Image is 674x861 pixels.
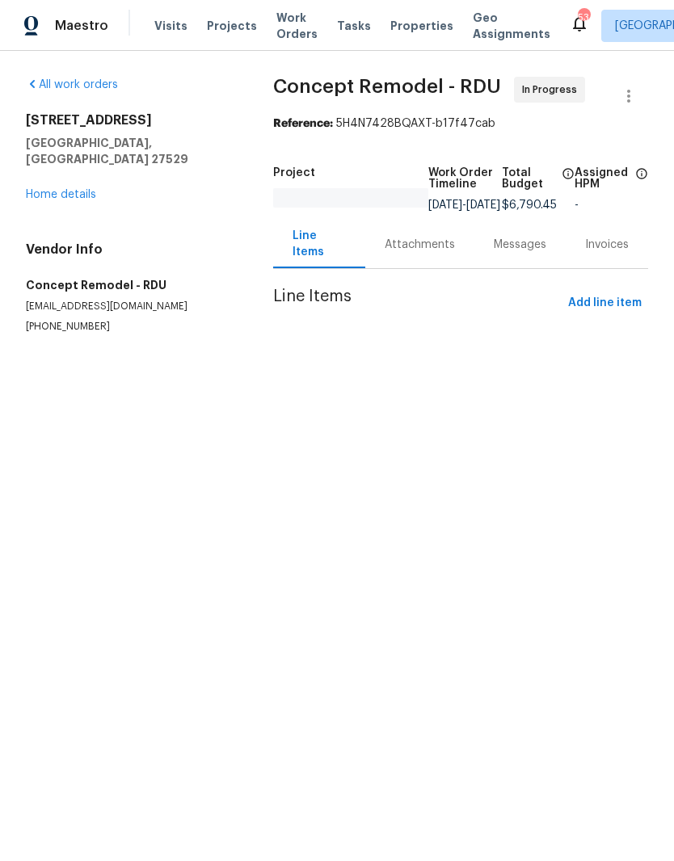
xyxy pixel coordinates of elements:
span: Tasks [337,20,371,31]
h5: Project [273,167,315,178]
p: [EMAIL_ADDRESS][DOMAIN_NAME] [26,300,234,313]
h5: [GEOGRAPHIC_DATA], [GEOGRAPHIC_DATA] 27529 [26,135,234,167]
span: Concept Remodel - RDU [273,77,501,96]
h5: Concept Remodel - RDU [26,277,234,293]
a: All work orders [26,79,118,90]
h5: Total Budget [502,167,558,190]
h4: Vendor Info [26,241,234,258]
span: Line Items [273,288,562,318]
span: Maestro [55,18,108,34]
span: - [428,199,500,211]
span: Work Orders [276,10,318,42]
span: Geo Assignments [473,10,550,42]
span: The total cost of line items that have been proposed by Opendoor. This sum includes line items th... [562,167,575,199]
span: $6,790.45 [502,199,557,211]
span: Add line item [568,293,642,313]
span: In Progress [522,82,583,98]
h2: [STREET_ADDRESS] [26,112,234,128]
div: 53 [578,10,589,26]
span: Projects [207,18,257,34]
h5: Assigned HPM [575,167,630,190]
div: 5H4N7428BQAXT-b17f47cab [273,115,648,132]
div: Messages [494,237,546,253]
span: The hpm assigned to this work order. [635,167,648,199]
div: - [575,199,648,211]
p: [PHONE_NUMBER] [26,320,234,334]
span: [DATE] [428,199,462,211]
span: Properties [390,18,453,34]
div: Line Items [293,228,346,260]
div: Invoices [585,237,629,253]
span: [DATE] [466,199,500,211]
span: Visits [154,18,187,34]
button: Add line item [562,288,648,318]
b: Reference: [273,118,333,129]
a: Home details [26,189,96,200]
div: Attachments [385,237,455,253]
h5: Work Order Timeline [428,167,502,190]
